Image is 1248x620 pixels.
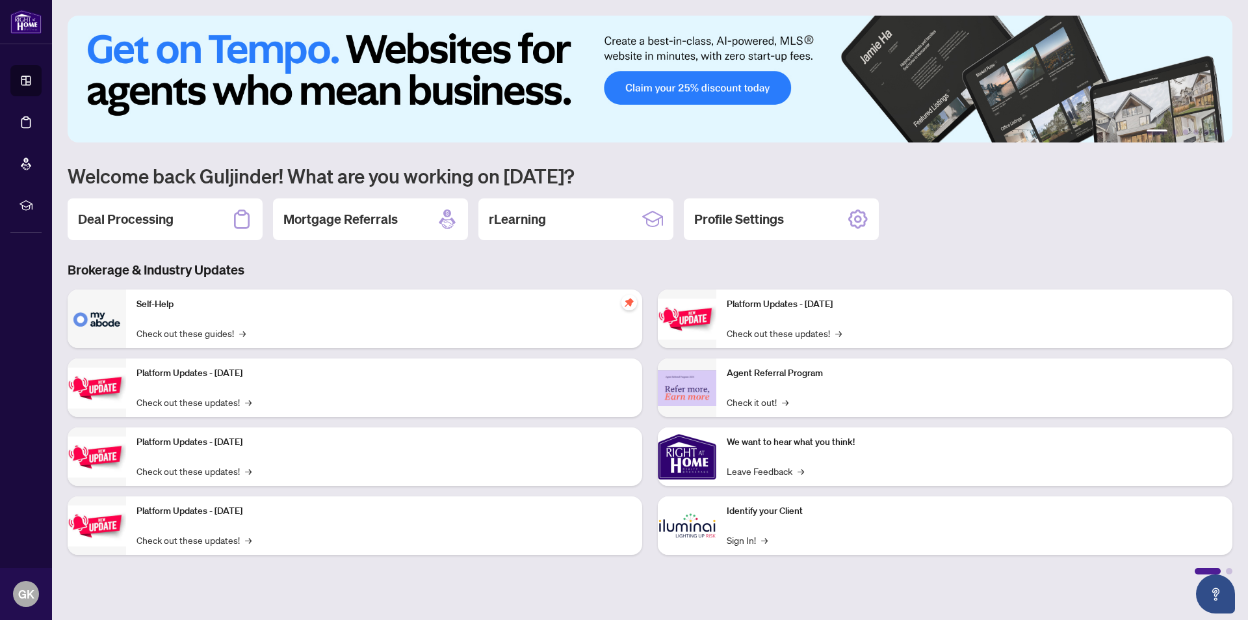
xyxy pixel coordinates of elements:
[1196,574,1235,613] button: Open asap
[1204,129,1209,135] button: 5
[1183,129,1188,135] button: 3
[68,16,1232,142] img: Slide 0
[245,464,252,478] span: →
[727,464,804,478] a: Leave Feedback→
[694,210,784,228] h2: Profile Settings
[835,326,842,340] span: →
[68,163,1232,188] h1: Welcome back Guljinder! What are you working on [DATE]?
[1147,129,1167,135] button: 1
[658,427,716,486] img: We want to hear what you think!
[727,366,1222,381] p: Agent Referral Program
[136,326,246,340] a: Check out these guides!→
[136,533,252,547] a: Check out these updates!→
[68,437,126,478] img: Platform Updates - July 21, 2025
[782,395,788,409] span: →
[136,435,632,450] p: Platform Updates - [DATE]
[727,326,842,340] a: Check out these updates!→
[239,326,246,340] span: →
[489,210,546,228] h2: rLearning
[68,290,126,348] img: Self-Help
[68,368,126,409] img: Platform Updates - September 16, 2025
[727,297,1222,312] p: Platform Updates - [DATE]
[68,505,126,546] img: Platform Updates - July 8, 2025
[68,261,1232,279] h3: Brokerage & Industry Updates
[245,533,252,547] span: →
[245,395,252,409] span: →
[658,299,716,340] img: Platform Updates - June 23, 2025
[727,504,1222,519] p: Identify your Client
[136,395,252,409] a: Check out these updates!→
[727,395,788,409] a: Check it out!→
[658,370,716,406] img: Agent Referral Program
[761,533,768,547] span: →
[727,435,1222,450] p: We want to hear what you think!
[727,533,768,547] a: Sign In!→
[1193,129,1199,135] button: 4
[136,366,632,381] p: Platform Updates - [DATE]
[798,464,804,478] span: →
[136,297,632,312] p: Self-Help
[1173,129,1178,135] button: 2
[1214,129,1219,135] button: 6
[136,464,252,478] a: Check out these updates!→
[78,210,174,228] h2: Deal Processing
[136,504,632,519] p: Platform Updates - [DATE]
[658,496,716,555] img: Identify your Client
[10,10,42,34] img: logo
[283,210,398,228] h2: Mortgage Referrals
[621,295,637,310] span: pushpin
[18,585,34,603] span: GK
